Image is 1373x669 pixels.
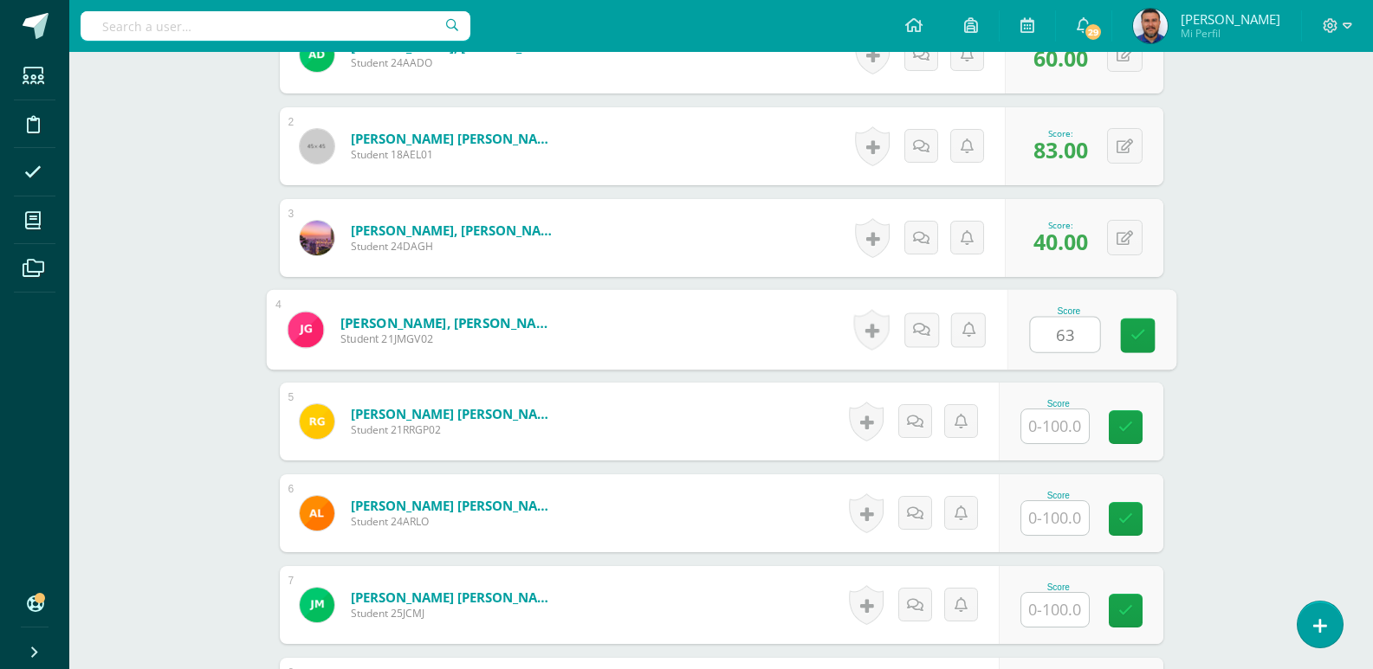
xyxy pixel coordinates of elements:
[300,404,334,439] img: 4bdc64d4382e1202ccde2b187697ea59.png
[340,331,554,347] span: Student 21JMGV02
[1021,501,1089,535] input: 0-100.0
[300,496,334,531] img: 8760a5c4c42ede99e0ea2cc5fb341da2.png
[1021,593,1089,627] input: 0-100.0
[1021,409,1089,443] input: 0-100.0
[1020,582,1097,592] div: Score
[1020,399,1097,408] div: Score
[1033,227,1088,256] span: 40.00
[1033,127,1088,139] div: Score:
[1181,26,1280,41] span: Mi Perfil
[351,589,559,606] a: [PERSON_NAME] [PERSON_NAME]
[351,514,559,529] span: Student 24ARLO
[1181,10,1280,28] span: [PERSON_NAME]
[351,239,559,254] span: Student 24DAGH
[1029,306,1108,316] div: Score
[351,422,559,437] span: Student 21RRGP02
[351,606,559,621] span: Student 25JCMJ
[1133,9,1168,43] img: 1e40cb41d2dde1487ece8400d40bf57c.png
[1030,318,1099,352] input: 0-100.0
[351,147,559,162] span: Student 18AEL01
[351,222,559,239] a: [PERSON_NAME], [PERSON_NAME]
[81,11,470,41] input: Search a user…
[1033,219,1088,231] div: Score:
[351,55,559,70] span: Student 24AADO
[351,130,559,147] a: [PERSON_NAME] [PERSON_NAME]
[1033,43,1088,73] span: 60.00
[351,497,559,514] a: [PERSON_NAME] [PERSON_NAME]
[1033,135,1088,164] span: 83.00
[300,37,334,72] img: 7408b529b7db4f2e82a12414a2c10bcc.png
[300,129,334,164] img: 45x45
[1084,23,1103,42] span: 29
[300,221,334,255] img: e6de92021d53076b3db2264f1bf49c10.png
[300,588,334,622] img: 456f60c5d55af7bedfd6d54b1a2965a1.png
[1020,491,1097,500] div: Score
[288,312,323,347] img: d49bfa5ab290847f720963152d5f9311.png
[351,405,559,422] a: [PERSON_NAME] [PERSON_NAME]
[340,313,554,331] a: [PERSON_NAME], [PERSON_NAME]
